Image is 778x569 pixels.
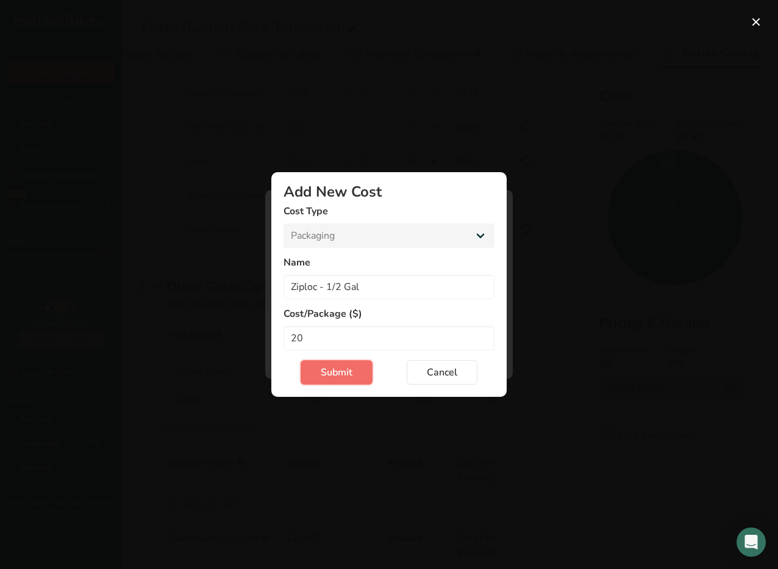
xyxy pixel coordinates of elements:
label: Cost Type [284,204,494,219]
button: Cancel [407,360,477,385]
span: Submit [321,365,352,380]
button: Submit [301,360,373,385]
label: Name [284,255,494,270]
div: Open Intercom Messenger [737,527,766,557]
div: Add New Cost [284,184,494,199]
label: Cost/Package ($) [284,306,494,321]
span: Cancel [427,365,457,380]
